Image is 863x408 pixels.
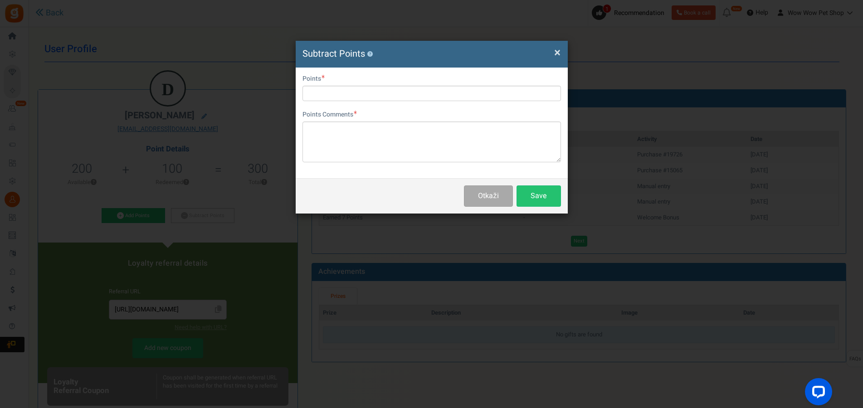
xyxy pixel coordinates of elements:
h4: Subtract Points [302,48,561,61]
button: Save [517,185,561,207]
label: Points [302,74,325,83]
label: Points Comments [302,110,357,119]
span: × [554,44,561,61]
button: ? [367,51,373,57]
button: Otkaži [464,185,512,207]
